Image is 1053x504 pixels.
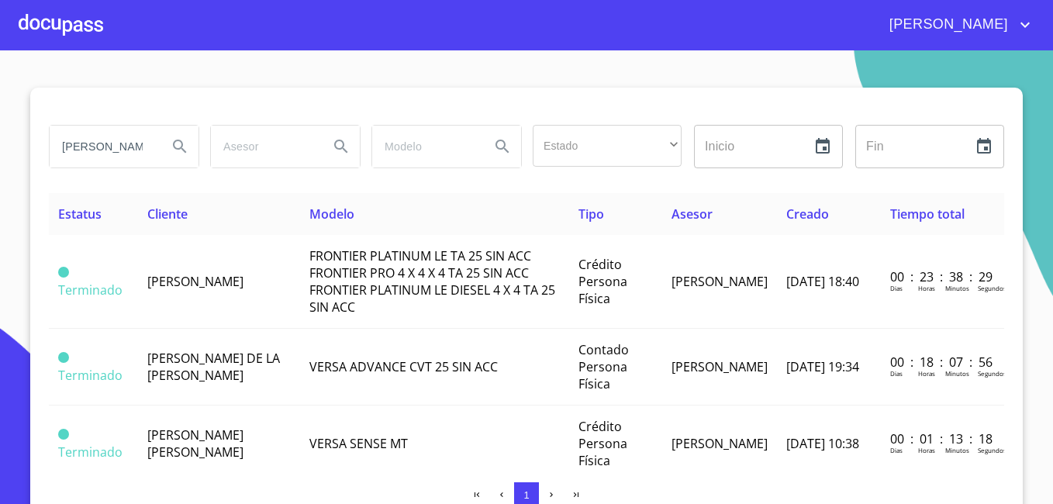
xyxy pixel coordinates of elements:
span: Terminado [58,352,69,363]
p: Minutos [945,446,969,454]
div: ​ [533,125,682,167]
p: Segundos [978,284,1006,292]
p: 00 : 01 : 13 : 18 [890,430,995,447]
span: [DATE] 18:40 [786,273,859,290]
span: Modelo [309,205,354,223]
span: Cliente [147,205,188,223]
span: Terminado [58,367,123,384]
p: Dias [890,446,903,454]
span: [DATE] 10:38 [786,435,859,452]
span: [PERSON_NAME] [147,273,243,290]
span: Terminado [58,281,123,299]
span: Terminado [58,429,69,440]
span: [PERSON_NAME] [672,273,768,290]
p: Segundos [978,446,1006,454]
p: Horas [918,446,935,454]
p: Minutos [945,369,969,378]
p: 00 : 18 : 07 : 56 [890,354,995,371]
span: Contado Persona Física [578,341,629,392]
p: Minutos [945,284,969,292]
button: Search [323,128,360,165]
span: Terminado [58,267,69,278]
span: Asesor [672,205,713,223]
p: Horas [918,369,935,378]
button: Search [484,128,521,165]
span: Tipo [578,205,604,223]
input: search [50,126,155,167]
button: Search [161,128,199,165]
span: Estatus [58,205,102,223]
span: [PERSON_NAME] [878,12,1016,37]
span: Crédito Persona Física [578,256,627,307]
span: Creado [786,205,829,223]
p: Segundos [978,369,1006,378]
input: search [211,126,316,167]
span: VERSA ADVANCE CVT 25 SIN ACC [309,358,498,375]
span: [DATE] 19:34 [786,358,859,375]
span: [PERSON_NAME] [PERSON_NAME] [147,426,243,461]
span: Tiempo total [890,205,965,223]
span: [PERSON_NAME] DE LA [PERSON_NAME] [147,350,280,384]
span: Crédito Persona Física [578,418,627,469]
button: account of current user [878,12,1034,37]
input: search [372,126,478,167]
p: Dias [890,284,903,292]
p: Horas [918,284,935,292]
span: Terminado [58,444,123,461]
span: VERSA SENSE MT [309,435,408,452]
span: [PERSON_NAME] [672,358,768,375]
span: [PERSON_NAME] [672,435,768,452]
span: 1 [523,489,529,501]
span: FRONTIER PLATINUM LE TA 25 SIN ACC FRONTIER PRO 4 X 4 X 4 TA 25 SIN ACC FRONTIER PLATINUM LE DIES... [309,247,555,316]
p: Dias [890,369,903,378]
p: 00 : 23 : 38 : 29 [890,268,995,285]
